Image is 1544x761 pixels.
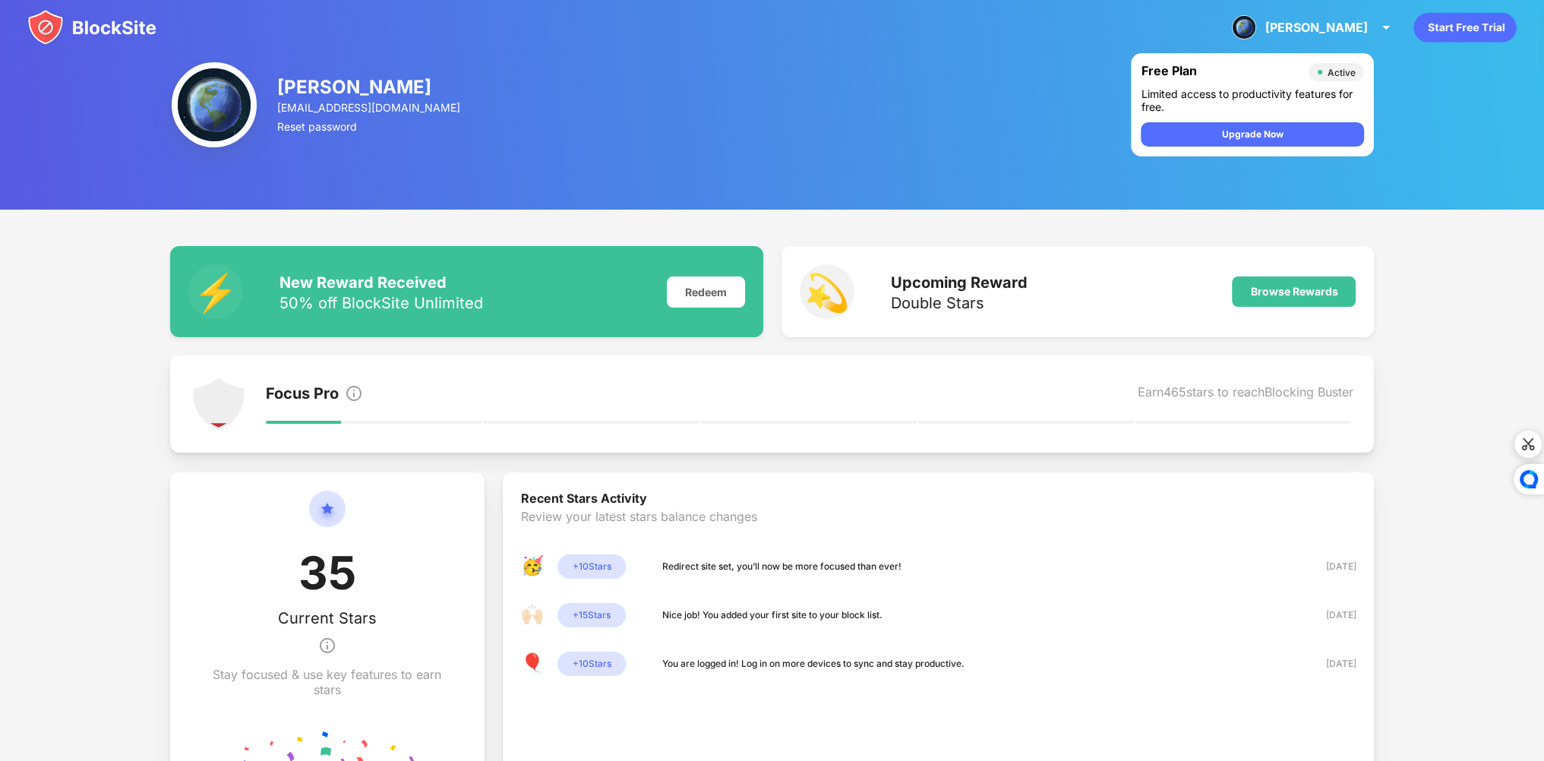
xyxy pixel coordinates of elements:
div: Redirect site set, you’ll now be more focused than ever! [662,559,901,574]
div: 🎈 [521,652,545,676]
div: [DATE] [1302,656,1356,671]
div: Free Plan [1141,63,1301,81]
img: ACg8ocJN4-2QiwTavSwbMozISyzEIhbd4IhgKJo8o4HezHfHlJBPxXVS=s96-c [172,62,257,147]
img: points-level-1.svg [191,377,246,431]
div: New Reward Received [279,273,483,292]
div: You are logged in! Log in on more devices to sync and stay productive. [662,656,965,671]
div: 💫 [800,264,854,319]
div: Nice job! You added your first site to your block list. [662,608,883,623]
div: Stay focused & use key features to earn stars [207,667,448,697]
div: Active [1327,67,1355,78]
div: + 15 Stars [557,603,626,627]
div: Limited access to productivity features for free. [1141,87,1364,113]
div: Reset password [277,120,463,133]
div: 🙌🏻 [521,603,545,627]
img: info.svg [318,627,336,664]
div: [DATE] [1302,608,1356,623]
div: Review your latest stars balance changes [521,509,1356,554]
div: [EMAIL_ADDRESS][DOMAIN_NAME] [277,101,463,114]
div: 🥳 [521,554,545,579]
div: Focus Pro [266,384,339,406]
img: info.svg [345,384,363,403]
div: [PERSON_NAME] [277,76,463,98]
div: Earn 465 stars to reach Blocking Buster [1137,384,1353,406]
img: ACg8ocJN4-2QiwTavSwbMozISyzEIhbd4IhgKJo8o4HezHfHlJBPxXVS=s96-c [1232,15,1256,39]
div: Double Stars [891,295,1028,311]
div: [DATE] [1302,559,1356,574]
img: circle-star.svg [309,491,346,545]
div: Upgrade Now [1222,127,1284,142]
div: + 10 Stars [557,554,626,579]
img: blocksite-icon.svg [27,9,156,46]
div: Browse Rewards [1250,286,1337,298]
div: Current Stars [278,609,377,627]
div: ⚡️ [188,264,243,319]
div: 50% off BlockSite Unlimited [279,295,483,311]
div: 35 [298,545,356,609]
div: + 10 Stars [557,652,626,676]
div: Recent Stars Activity [521,491,1356,509]
div: Upcoming Reward [891,273,1028,292]
div: animation [1413,12,1517,43]
div: [PERSON_NAME] [1265,20,1368,35]
div: Redeem [667,276,745,308]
